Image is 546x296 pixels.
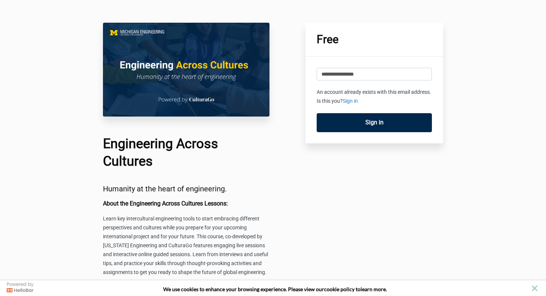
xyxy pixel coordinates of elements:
p: An account already exists with this email address. Is this you? [317,88,432,106]
strong: to [356,286,361,292]
img: 02d04e1-0800-2025-a72d-d03204e05687_Course_Main_Image.png [103,23,269,117]
h1: Engineering Across Cultures [103,135,269,170]
a: cookie policy [324,286,355,292]
span: We use cookies to enhance your browsing experience. Please view our [163,286,324,292]
b: About the Engineering Across Cultures Lessons: [103,200,228,207]
span: learn more. [361,286,387,292]
span: Humanity at the heart of engineering. [103,184,227,193]
span: Learn key intercultural engineering tools to start embracing different perspectives and cultures ... [103,216,268,275]
a: Sign in [317,113,432,132]
h1: Free [317,34,432,45]
button: close [530,284,539,293]
a: Sign in [343,98,358,104]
